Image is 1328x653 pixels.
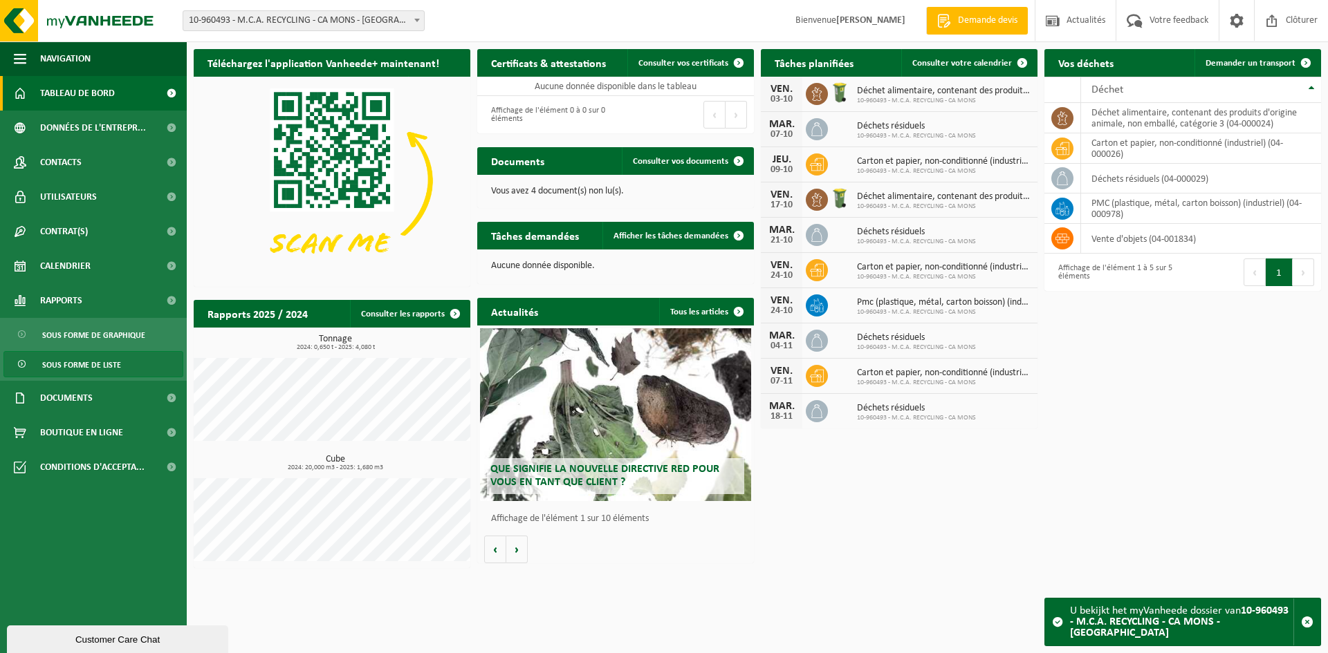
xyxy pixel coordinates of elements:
[768,95,795,104] div: 03-10
[761,49,867,76] h2: Tâches planifiées
[1293,258,1314,286] button: Next
[194,77,470,284] img: Download de VHEPlus App
[477,77,754,96] td: Aucune donnée disponible dans le tableau
[183,11,424,30] span: 10-960493 - M.C.A. RECYCLING - CA MONS - MONS
[350,300,469,328] a: Consulter les rapports
[857,273,1031,281] span: 10-960493 - M.C.A. RECYCLING - CA MONS
[1244,258,1266,286] button: Previous
[703,101,726,129] button: Previous
[1051,257,1176,287] div: Affichage de l'élément 1 à 5 sur 5 éléments
[857,403,976,414] span: Déchets résiduels
[857,368,1031,379] span: Carton et papier, non-conditionné (industriel)
[1091,84,1123,95] span: Déchet
[614,231,728,240] span: Afficher les tâches demandées
[1044,49,1127,76] h2: Vos déchets
[40,180,97,214] span: Utilisateurs
[768,377,795,386] div: 07-11
[768,189,795,200] div: VEN.
[857,343,976,352] span: 10-960493 - M.C.A. RECYCLING - CA MONS
[768,84,795,95] div: VEN.
[1081,103,1321,133] td: déchet alimentaire, contenant des produits d'origine animale, non emballé, catégorie 3 (04-000024)
[857,297,1031,308] span: Pmc (plastique, métal, carton boisson) (industriel)
[491,261,740,271] p: Aucune donnée disponible.
[40,415,123,450] span: Boutique en ligne
[768,341,795,351] div: 04-11
[857,156,1031,167] span: Carton et papier, non-conditionné (industriel)
[1081,224,1321,254] td: vente d'objets (04-001834)
[857,132,976,140] span: 10-960493 - M.C.A. RECYCLING - CA MONS
[201,334,470,351] h3: Tonnage
[768,271,795,281] div: 24-10
[768,119,795,130] div: MAR.
[768,295,795,306] div: VEN.
[201,455,470,471] h3: Cube
[42,322,145,348] span: Sous forme de graphique
[194,300,322,327] h2: Rapports 2025 / 2024
[659,298,753,325] a: Tous les articles
[1206,59,1295,68] span: Demander un transport
[477,298,552,325] h2: Actualités
[40,145,82,180] span: Contacts
[857,191,1031,202] span: Déchet alimentaire, contenant des produits d'origine animale, non emballé, catég...
[1266,258,1293,286] button: 1
[1070,605,1289,638] strong: 10-960493 - M.C.A. RECYCLING - CA MONS - [GEOGRAPHIC_DATA]
[857,167,1031,176] span: 10-960493 - M.C.A. RECYCLING - CA MONS
[506,536,528,563] button: Volgende
[828,187,851,210] img: WB-0140-HPE-GN-50
[768,306,795,316] div: 24-10
[726,101,747,129] button: Next
[857,262,1031,273] span: Carton et papier, non-conditionné (industriel)
[183,10,425,31] span: 10-960493 - M.C.A. RECYCLING - CA MONS - MONS
[40,76,115,111] span: Tableau de bord
[768,401,795,412] div: MAR.
[768,236,795,245] div: 21-10
[638,59,728,68] span: Consulter vos certificats
[484,536,506,563] button: Vorige
[768,165,795,175] div: 09-10
[1081,133,1321,164] td: carton et papier, non-conditionné (industriel) (04-000026)
[3,351,183,377] a: Sous forme de liste
[477,49,620,76] h2: Certificats & attestations
[40,41,91,76] span: Navigation
[602,222,753,249] a: Afficher les tâches demandées
[491,187,740,196] p: Vous avez 4 document(s) non lu(s).
[768,412,795,422] div: 18-11
[857,97,1031,105] span: 10-960493 - M.C.A. RECYCLING - CA MONS
[201,344,470,351] span: 2024: 0,650 t - 2025: 4,080 t
[836,15,905,26] strong: [PERSON_NAME]
[480,328,751,501] a: Que signifie la nouvelle directive RED pour vous en tant que client ?
[627,49,753,77] a: Consulter vos certificats
[40,283,82,318] span: Rapports
[490,464,719,488] span: Que signifie la nouvelle directive RED pour vous en tant que client ?
[768,154,795,165] div: JEU.
[828,81,851,104] img: WB-0140-HPE-GN-50
[768,330,795,341] div: MAR.
[768,225,795,236] div: MAR.
[768,200,795,210] div: 17-10
[1081,164,1321,193] td: déchets résiduels (04-000029)
[633,157,728,166] span: Consulter vos documents
[857,202,1031,211] span: 10-960493 - M.C.A. RECYCLING - CA MONS
[7,623,231,653] iframe: chat widget
[3,321,183,348] a: Sous forme de graphique
[926,7,1028,35] a: Demande devis
[40,450,145,484] span: Conditions d'accepta...
[768,130,795,140] div: 07-10
[857,414,976,422] span: 10-960493 - M.C.A. RECYCLING - CA MONS
[912,59,1012,68] span: Consulter votre calendrier
[768,260,795,271] div: VEN.
[477,147,558,174] h2: Documents
[42,352,121,378] span: Sous forme de liste
[1070,598,1293,645] div: U bekijkt het myVanheede dossier van
[901,49,1036,77] a: Consulter votre calendrier
[40,249,91,283] span: Calendrier
[40,381,93,415] span: Documents
[1195,49,1320,77] a: Demander un transport
[954,14,1021,28] span: Demande devis
[857,86,1031,97] span: Déchet alimentaire, contenant des produits d'origine animale, non emballé, catég...
[1081,193,1321,224] td: PMC (plastique, métal, carton boisson) (industriel) (04-000978)
[857,121,976,132] span: Déchets résiduels
[622,147,753,175] a: Consulter vos documents
[857,379,1031,387] span: 10-960493 - M.C.A. RECYCLING - CA MONS
[40,111,146,145] span: Données de l'entrepr...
